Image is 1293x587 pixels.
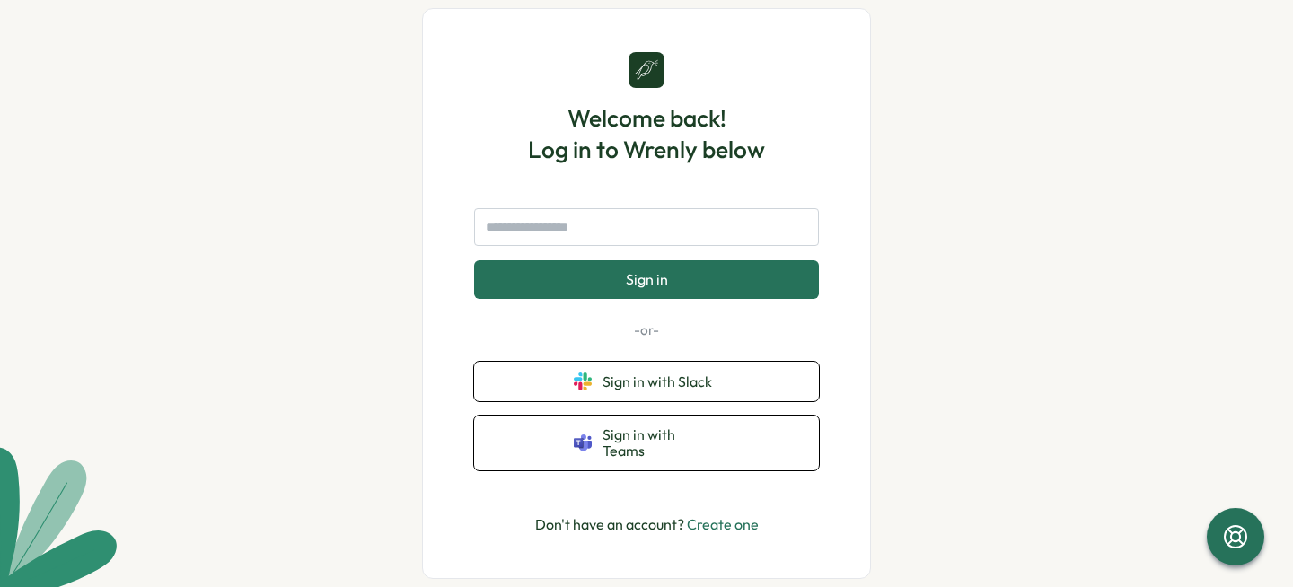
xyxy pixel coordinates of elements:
button: Sign in with Teams [474,416,819,470]
p: Don't have an account? [535,513,759,536]
button: Sign in [474,260,819,298]
span: Sign in with Slack [603,373,719,390]
span: Sign in with Teams [603,426,719,460]
p: -or- [474,320,819,340]
h1: Welcome back! Log in to Wrenly below [528,102,765,165]
button: Sign in with Slack [474,362,819,401]
span: Sign in [626,271,668,287]
a: Create one [687,515,759,533]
